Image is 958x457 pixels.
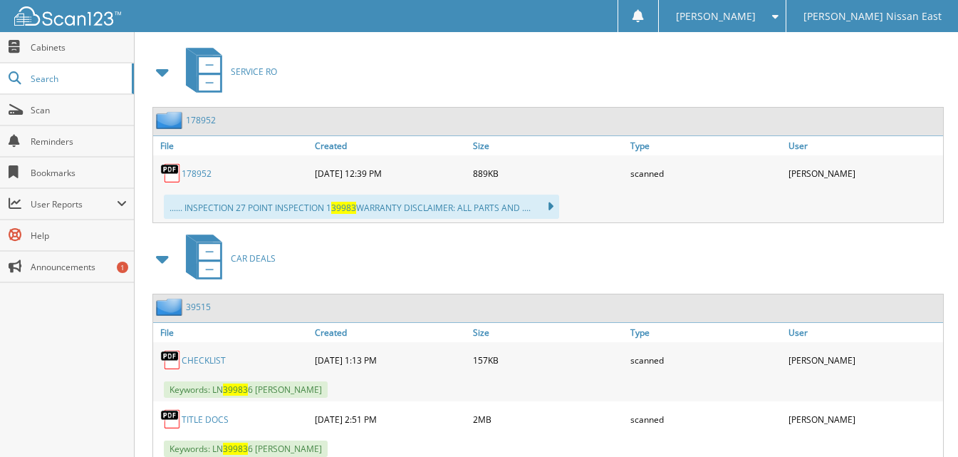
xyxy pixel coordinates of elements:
img: scan123-logo-white.svg [14,6,121,26]
div: 2MB [469,405,628,433]
span: 39983 [331,202,356,214]
a: 39515 [186,301,211,313]
span: SERVICE RO [231,66,277,78]
a: 178952 [186,114,216,126]
div: 1 [117,262,128,273]
div: 157KB [469,346,628,374]
div: scanned [627,159,785,188]
div: [DATE] 12:39 PM [311,159,469,188]
span: Cabinets [31,41,127,53]
a: Created [311,323,469,342]
a: Type [627,323,785,342]
div: [PERSON_NAME] [785,346,943,374]
div: 889KB [469,159,628,188]
span: Announcements [31,261,127,273]
span: 39983 [223,443,248,455]
a: Created [311,136,469,155]
a: CAR DEALS [177,230,276,287]
img: PDF.png [160,409,182,430]
img: PDF.png [160,163,182,184]
div: ...... INSPECTION 27 POINT INSPECTION 1 WARRANTY DISCLAIMER: ALL PARTS AND .... [164,195,559,219]
a: File [153,136,311,155]
div: scanned [627,405,785,433]
a: User [785,323,943,342]
span: 39983 [223,384,248,396]
a: User [785,136,943,155]
span: [PERSON_NAME] [676,12,756,21]
div: [DATE] 1:13 PM [311,346,469,374]
span: User Reports [31,198,117,210]
a: TITLE DOCS [182,414,229,426]
a: 178952 [182,168,212,180]
a: Size [469,323,628,342]
img: folder2.png [156,111,186,129]
span: CAR DEALS [231,252,276,265]
span: [PERSON_NAME] Nissan East [803,12,942,21]
span: Bookmarks [31,167,127,179]
a: SERVICE RO [177,43,277,100]
div: [PERSON_NAME] [785,159,943,188]
span: Keywords: LN 6 [PERSON_NAME] [164,381,328,398]
a: Type [627,136,785,155]
img: PDF.png [160,349,182,371]
div: [PERSON_NAME] [785,405,943,433]
span: Keywords: LN 6 [PERSON_NAME] [164,441,328,457]
a: File [153,323,311,342]
div: scanned [627,346,785,374]
a: Size [469,136,628,155]
img: folder2.png [156,298,186,316]
div: [DATE] 2:51 PM [311,405,469,433]
span: Help [31,230,127,242]
span: Scan [31,104,127,116]
span: Reminders [31,135,127,148]
a: CHECKLIST [182,354,226,366]
span: Search [31,73,125,85]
